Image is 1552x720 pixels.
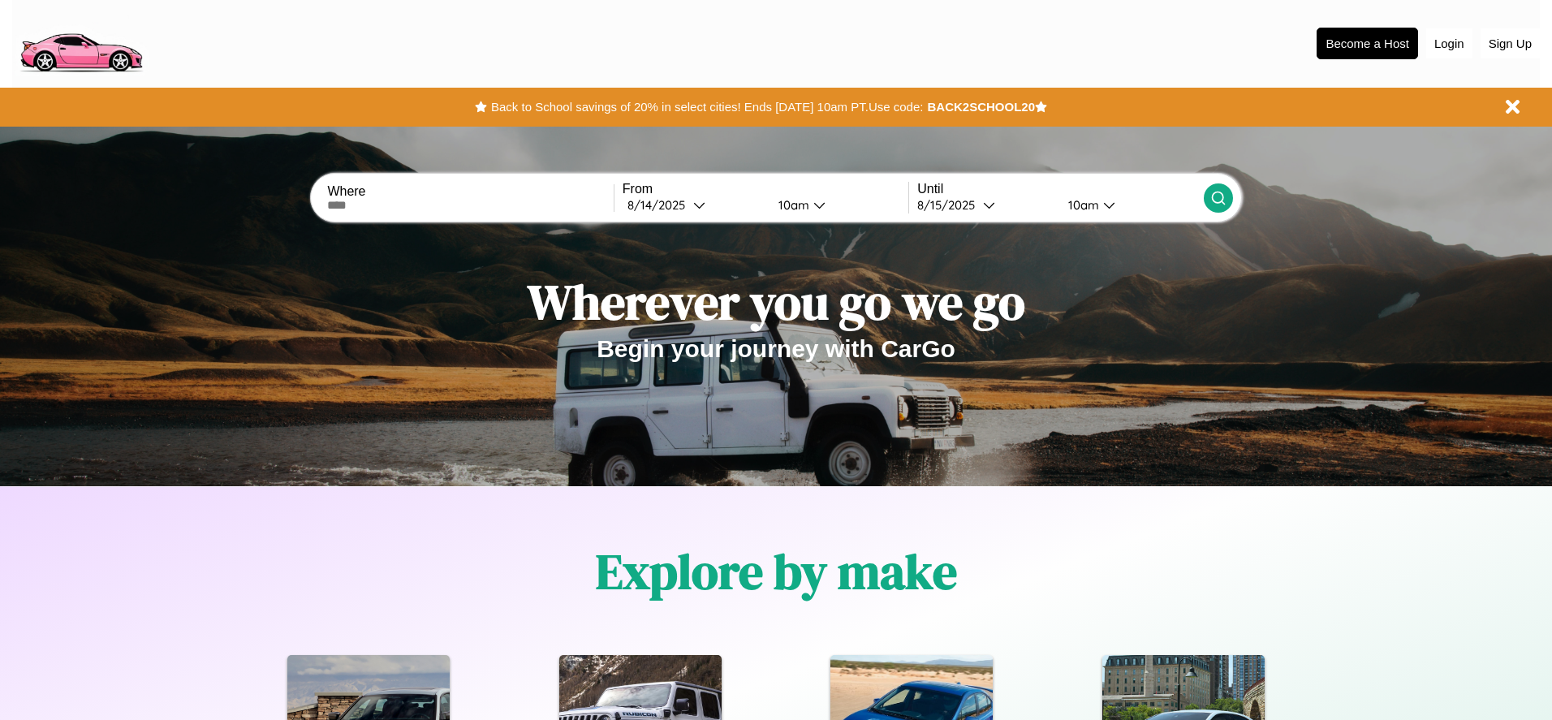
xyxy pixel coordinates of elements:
label: Where [327,184,613,199]
button: 10am [765,196,908,213]
div: 8 / 14 / 2025 [627,197,693,213]
button: Login [1426,28,1472,58]
button: Sign Up [1481,28,1540,58]
label: Until [917,182,1203,196]
button: 10am [1055,196,1203,213]
button: Back to School savings of 20% in select cities! Ends [DATE] 10am PT.Use code: [487,96,927,119]
button: Become a Host [1317,28,1418,59]
h1: Explore by make [596,538,957,605]
label: From [623,182,908,196]
button: 8/14/2025 [623,196,765,213]
b: BACK2SCHOOL20 [927,100,1035,114]
div: 8 / 15 / 2025 [917,197,983,213]
div: 10am [770,197,813,213]
img: logo [12,8,149,76]
div: 10am [1060,197,1103,213]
